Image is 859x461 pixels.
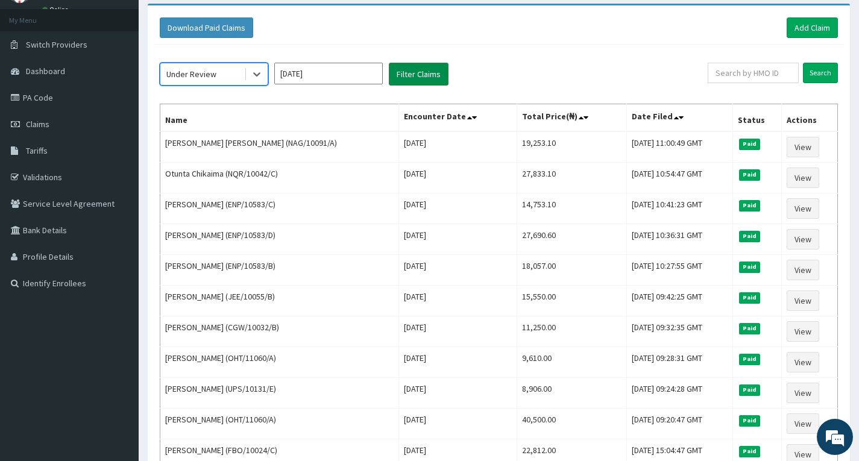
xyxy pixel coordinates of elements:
[627,316,733,347] td: [DATE] 09:32:35 GMT
[517,131,627,163] td: 19,253.10
[739,169,761,180] span: Paid
[627,286,733,316] td: [DATE] 09:42:25 GMT
[517,347,627,378] td: 9,610.00
[739,292,761,303] span: Paid
[517,104,627,132] th: Total Price(₦)
[732,104,781,132] th: Status
[627,193,733,224] td: [DATE] 10:41:23 GMT
[26,39,87,50] span: Switch Providers
[398,104,517,132] th: Encounter Date
[739,415,761,426] span: Paid
[708,63,799,83] input: Search by HMO ID
[160,104,399,132] th: Name
[787,290,819,311] a: View
[70,152,166,274] span: We're online!
[627,378,733,409] td: [DATE] 09:24:28 GMT
[517,316,627,347] td: 11,250.00
[160,255,399,286] td: [PERSON_NAME] (ENP/10583/B)
[398,286,517,316] td: [DATE]
[160,316,399,347] td: [PERSON_NAME] (CGW/10032/B)
[42,5,71,14] a: Online
[160,163,399,193] td: Otunta Chikaima (NQR/10042/C)
[787,321,819,342] a: View
[160,193,399,224] td: [PERSON_NAME] (ENP/10583/C)
[627,409,733,439] td: [DATE] 09:20:47 GMT
[781,104,837,132] th: Actions
[517,224,627,255] td: 27,690.60
[739,200,761,211] span: Paid
[198,6,227,35] div: Minimize live chat window
[627,255,733,286] td: [DATE] 10:27:55 GMT
[398,131,517,163] td: [DATE]
[6,329,230,371] textarea: Type your message and hit 'Enter'
[63,67,203,83] div: Chat with us now
[389,63,448,86] button: Filter Claims
[787,17,838,38] a: Add Claim
[160,347,399,378] td: [PERSON_NAME] (OHT/11060/A)
[26,145,48,156] span: Tariffs
[787,352,819,372] a: View
[160,17,253,38] button: Download Paid Claims
[274,63,383,84] input: Select Month and Year
[739,446,761,457] span: Paid
[22,60,49,90] img: d_794563401_company_1708531726252_794563401
[398,193,517,224] td: [DATE]
[160,409,399,439] td: [PERSON_NAME] (OHT/11060/A)
[739,323,761,334] span: Paid
[739,262,761,272] span: Paid
[787,229,819,249] a: View
[627,163,733,193] td: [DATE] 10:54:47 GMT
[517,286,627,316] td: 15,550.00
[398,255,517,286] td: [DATE]
[160,378,399,409] td: [PERSON_NAME] (UPS/10131/E)
[787,137,819,157] a: View
[398,347,517,378] td: [DATE]
[398,378,517,409] td: [DATE]
[627,224,733,255] td: [DATE] 10:36:31 GMT
[739,354,761,365] span: Paid
[166,68,216,80] div: Under Review
[627,104,733,132] th: Date Filed
[160,131,399,163] td: [PERSON_NAME] [PERSON_NAME] (NAG/10091/A)
[787,383,819,403] a: View
[517,409,627,439] td: 40,500.00
[627,347,733,378] td: [DATE] 09:28:31 GMT
[739,384,761,395] span: Paid
[398,316,517,347] td: [DATE]
[517,378,627,409] td: 8,906.00
[517,193,627,224] td: 14,753.10
[160,286,399,316] td: [PERSON_NAME] (JEE/10055/B)
[627,131,733,163] td: [DATE] 11:00:49 GMT
[398,409,517,439] td: [DATE]
[26,119,49,130] span: Claims
[26,66,65,77] span: Dashboard
[803,63,838,83] input: Search
[398,163,517,193] td: [DATE]
[787,198,819,219] a: View
[517,163,627,193] td: 27,833.10
[398,224,517,255] td: [DATE]
[787,413,819,434] a: View
[160,224,399,255] td: [PERSON_NAME] (ENP/10583/D)
[787,260,819,280] a: View
[787,168,819,188] a: View
[739,139,761,149] span: Paid
[739,231,761,242] span: Paid
[517,255,627,286] td: 18,057.00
